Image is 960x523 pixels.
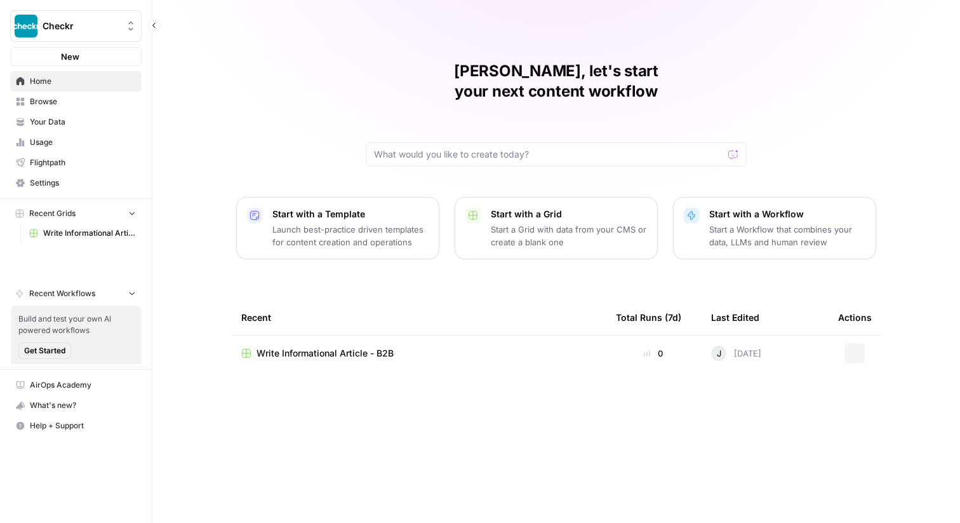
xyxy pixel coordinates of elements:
span: J [717,347,721,360]
span: Build and test your own AI powered workflows [18,313,134,336]
button: What's new? [10,395,142,416]
p: Launch best-practice driven templates for content creation and operations [272,223,429,248]
button: Get Started [18,343,71,359]
a: Settings [10,173,142,193]
span: New [61,50,79,63]
span: Get Started [24,345,65,357]
a: Your Data [10,112,142,132]
a: Usage [10,132,142,153]
input: What would you like to create today? [374,148,723,161]
button: New [10,47,142,66]
button: Workspace: Checkr [10,10,142,42]
span: AirOps Academy [30,379,136,391]
div: What's new? [11,396,141,415]
a: Home [10,71,142,92]
button: Recent Grids [10,204,142,223]
span: Home [30,76,136,87]
button: Start with a GridStart a Grid with data from your CMS or create a blank one [455,197,658,259]
span: Browse [30,96,136,107]
div: Last Edited [711,300,759,335]
span: Checkr [43,20,119,32]
span: Recent Grids [29,208,76,219]
button: Start with a WorkflowStart a Workflow that combines your data, LLMs and human review [673,197,876,259]
span: Usage [30,137,136,148]
div: 0 [616,347,691,360]
span: Flightpath [30,157,136,168]
span: Help + Support [30,420,136,431]
h1: [PERSON_NAME], let's start your next content workflow [366,61,747,102]
p: Start with a Grid [491,208,647,221]
a: Write Informational Article - B2B [23,223,142,243]
div: [DATE] [711,346,761,361]
div: Total Runs (7d) [616,300,681,335]
button: Start with a TemplateLaunch best-practice driven templates for content creation and operations [236,197,439,259]
img: Checkr Logo [15,15,37,37]
button: Recent Workflows [10,284,142,303]
a: Write Informational Article - B2B [241,347,596,360]
div: Actions [838,300,872,335]
button: Help + Support [10,416,142,436]
p: Start with a Workflow [709,208,865,221]
p: Start a Workflow that combines your data, LLMs and human review [709,223,865,248]
span: Your Data [30,116,136,128]
a: AirOps Academy [10,375,142,395]
p: Start with a Template [272,208,429,221]
span: Settings [30,177,136,189]
span: Recent Workflows [29,288,95,299]
p: Start a Grid with data from your CMS or create a blank one [491,223,647,248]
span: Write Informational Article - B2B [43,228,136,239]
a: Flightpath [10,153,142,173]
div: Recent [241,300,596,335]
span: Write Informational Article - B2B [257,347,394,360]
a: Browse [10,92,142,112]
